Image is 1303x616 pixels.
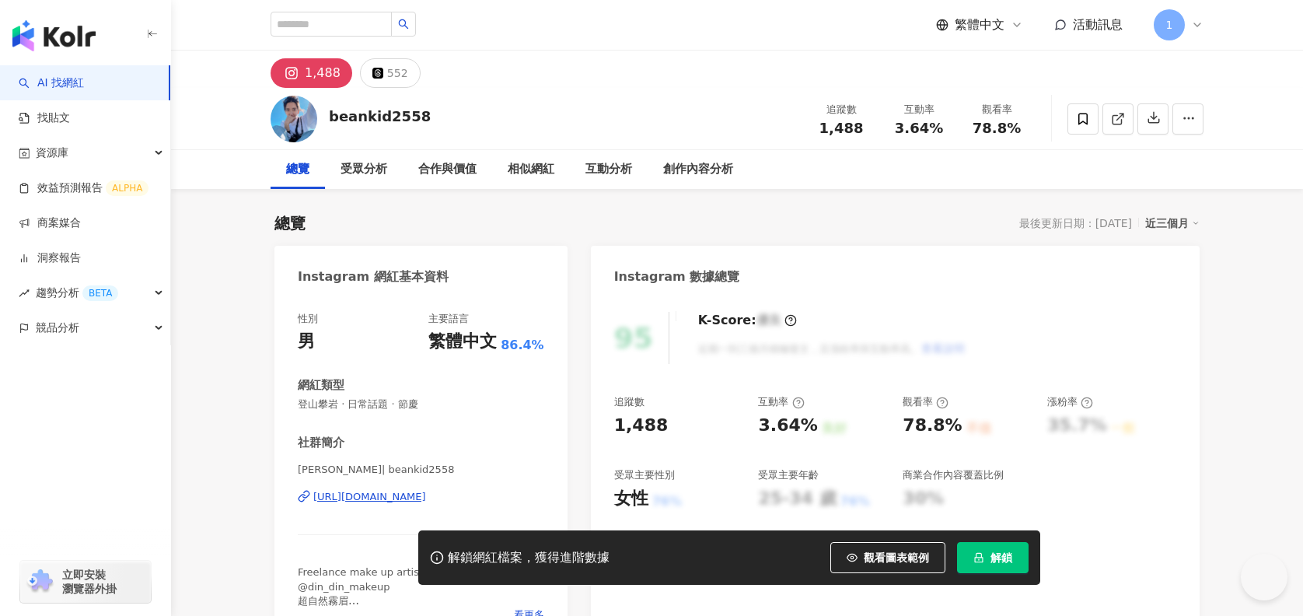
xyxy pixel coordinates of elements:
[614,268,740,285] div: Instagram 數據總覽
[271,58,352,88] button: 1,488
[758,468,819,482] div: 受眾主要年齡
[418,160,477,179] div: 合作與價值
[19,288,30,299] span: rise
[387,62,408,84] div: 552
[428,312,469,326] div: 主要語言
[1145,213,1200,233] div: 近三個月
[895,121,943,136] span: 3.64%
[329,107,431,126] div: beankid2558
[698,312,797,329] div: K-Score :
[663,160,733,179] div: 創作內容分析
[19,215,81,231] a: 商案媒合
[812,102,871,117] div: 追蹤數
[19,250,81,266] a: 洞察報告
[448,550,610,566] div: 解鎖網紅檔案，獲得進階數據
[903,414,962,438] div: 78.8%
[1019,217,1132,229] div: 最後更新日期：[DATE]
[298,268,449,285] div: Instagram 網紅基本資料
[398,19,409,30] span: search
[614,468,675,482] div: 受眾主要性別
[990,551,1012,564] span: 解鎖
[1073,17,1123,32] span: 活動訊息
[286,160,309,179] div: 總覽
[19,75,84,91] a: searchAI 找網紅
[1166,16,1173,33] span: 1
[19,110,70,126] a: 找貼文
[82,285,118,301] div: BETA
[19,180,148,196] a: 效益預測報告ALPHA
[758,395,804,409] div: 互動率
[614,414,669,438] div: 1,488
[967,102,1026,117] div: 觀看率
[12,20,96,51] img: logo
[25,569,55,594] img: chrome extension
[305,62,341,84] div: 1,488
[298,312,318,326] div: 性別
[614,395,645,409] div: 追蹤數
[864,551,929,564] span: 觀看圖表範例
[298,490,544,504] a: [URL][DOMAIN_NAME]
[428,330,497,354] div: 繁體中文
[62,568,117,596] span: 立即安裝 瀏覽器外掛
[955,16,1004,33] span: 繁體中文
[271,96,317,142] img: KOL Avatar
[819,120,864,136] span: 1,488
[360,58,421,88] button: 552
[274,212,306,234] div: 總覽
[973,552,984,563] span: lock
[758,414,817,438] div: 3.64%
[903,395,948,409] div: 觀看率
[20,561,151,603] a: chrome extension立即安裝 瀏覽器外掛
[298,377,344,394] div: 網紅類型
[508,160,554,179] div: 相似網紅
[36,275,118,310] span: 趨勢分析
[298,463,544,477] span: [PERSON_NAME]| beankid2558
[1047,395,1093,409] div: 漲粉率
[973,121,1021,136] span: 78.8%
[298,330,315,354] div: 男
[889,102,948,117] div: 互動率
[614,487,648,511] div: 女性
[298,397,544,411] span: 登山攀岩 · 日常話題 · 節慶
[313,490,426,504] div: [URL][DOMAIN_NAME]
[585,160,632,179] div: 互動分析
[957,542,1029,573] button: 解鎖
[903,468,1004,482] div: 商業合作內容覆蓋比例
[501,337,544,354] span: 86.4%
[298,435,344,451] div: 社群簡介
[36,135,68,170] span: 資源庫
[36,310,79,345] span: 競品分析
[830,542,945,573] button: 觀看圖表範例
[341,160,387,179] div: 受眾分析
